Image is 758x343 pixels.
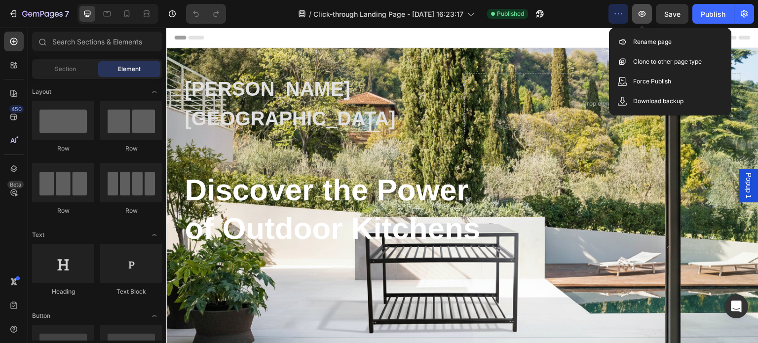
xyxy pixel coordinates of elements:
[32,144,94,153] div: Row
[309,9,311,19] span: /
[100,287,162,296] div: Text Block
[724,295,748,318] div: Open Intercom Messenger
[9,105,24,113] div: 450
[186,4,226,24] div: Undo/Redo
[656,4,688,24] button: Save
[497,9,524,18] span: Published
[166,28,758,343] iframe: Design area
[633,57,702,67] p: Clone to other page type
[417,72,469,80] div: Drop element here
[633,96,683,106] p: Download backup
[147,227,162,243] span: Toggle open
[17,142,322,221] h2: Discover the Power of Outdoor Kitchens
[65,8,69,20] p: 7
[4,4,74,24] button: 7
[32,206,94,215] div: Row
[100,144,162,153] div: Row
[692,4,734,24] button: Publish
[313,9,463,19] span: Click-through Landing Page - [DATE] 16:23:17
[100,206,162,215] div: Row
[55,65,76,74] span: Section
[147,84,162,100] span: Toggle open
[32,87,51,96] span: Layout
[7,181,24,189] div: Beta
[32,287,94,296] div: Heading
[701,9,725,19] div: Publish
[633,37,672,47] p: Rename page
[577,145,587,171] span: Popup 1
[147,308,162,324] span: Toggle open
[633,76,671,86] p: Force Publish
[32,32,162,51] input: Search Sections & Elements
[17,45,294,107] h1: [PERSON_NAME][GEOGRAPHIC_DATA]
[118,65,141,74] span: Element
[32,311,50,320] span: Button
[664,10,681,18] span: Save
[32,230,44,239] span: Text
